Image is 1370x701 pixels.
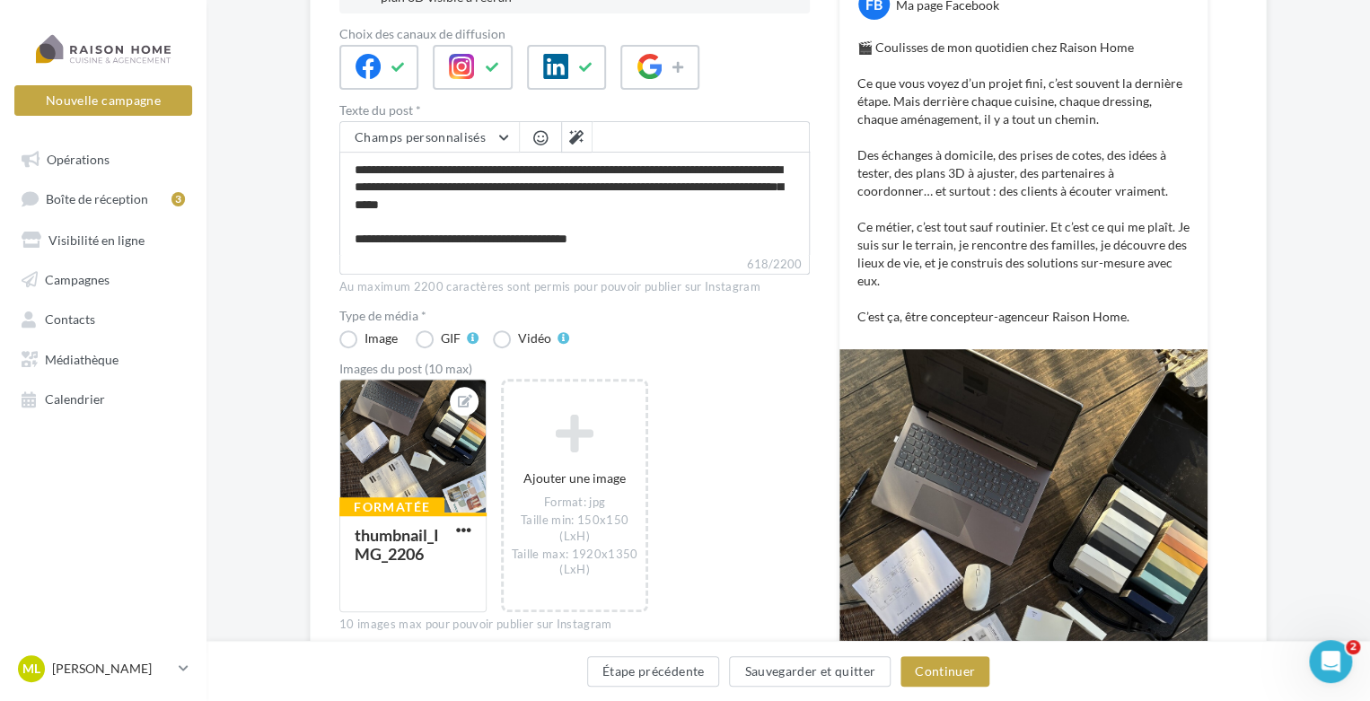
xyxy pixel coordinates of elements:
[857,39,1190,326] p: 🎬 Coulisses de mon quotidien chez Raison Home Ce que vous voyez d’un projet fini, c’est souvent l...
[45,391,105,407] span: Calendrier
[11,223,196,255] a: Visibilité en ligne
[46,191,148,206] span: Boîte de réception
[171,192,185,206] div: 3
[339,497,444,517] div: Formatée
[45,271,110,286] span: Campagnes
[1346,640,1360,654] span: 2
[11,262,196,294] a: Campagnes
[339,28,810,40] label: Choix des canaux de diffusion
[11,342,196,374] a: Médiathèque
[11,381,196,414] a: Calendrier
[48,232,145,247] span: Visibilité en ligne
[441,332,461,345] div: GIF
[355,525,439,564] div: thumbnail_IMG_2206
[11,302,196,334] a: Contacts
[339,104,810,117] label: Texte du post *
[339,363,810,375] div: Images du post (10 max)
[339,617,810,633] div: 10 images max pour pouvoir publier sur Instagram
[339,279,810,295] div: Au maximum 2200 caractères sont permis pour pouvoir publier sur Instagram
[45,311,95,327] span: Contacts
[11,142,196,174] a: Opérations
[355,129,486,145] span: Champs personnalisés
[339,255,810,275] label: 618/2200
[11,181,196,215] a: Boîte de réception3
[900,656,989,687] button: Continuer
[22,660,40,678] span: ML
[729,656,891,687] button: Sauvegarder et quitter
[340,122,519,153] button: Champs personnalisés
[1309,640,1352,683] iframe: Intercom live chat
[518,332,551,345] div: Vidéo
[14,85,192,116] button: Nouvelle campagne
[52,660,171,678] p: [PERSON_NAME]
[47,151,110,166] span: Opérations
[339,310,810,322] label: Type de média *
[45,351,119,366] span: Médiathèque
[587,656,720,687] button: Étape précédente
[14,652,192,686] a: ML [PERSON_NAME]
[364,332,398,345] div: Image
